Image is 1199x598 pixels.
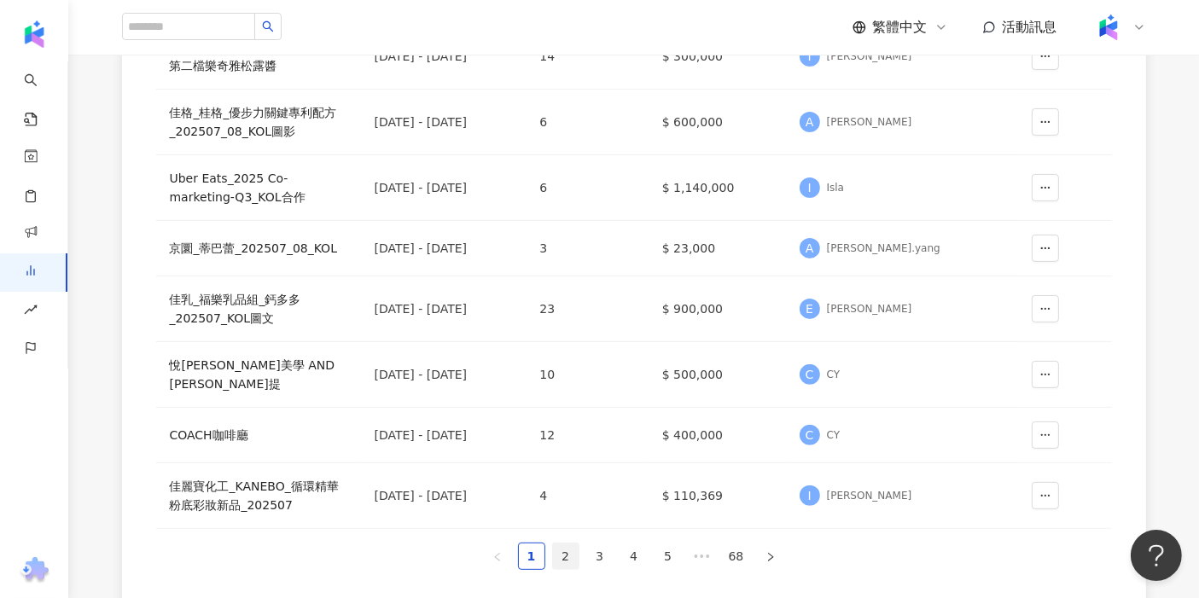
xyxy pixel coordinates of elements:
div: [DATE] - [DATE] [375,365,513,384]
div: [DATE] - [DATE] [375,426,513,444]
span: E [806,299,813,318]
td: 6 [526,155,648,221]
span: 繁體中文 [873,18,928,37]
td: $ 23,000 [649,221,786,276]
a: 3 [587,543,613,569]
li: 2 [552,543,579,570]
div: Isla [827,181,844,195]
a: 5 [655,543,681,569]
div: [DATE] - [DATE] [375,47,513,66]
div: [DATE] - [DATE] [375,486,513,505]
li: Next 5 Pages [689,543,716,570]
td: $ 900,000 [649,276,786,342]
span: A [806,239,814,258]
span: search [262,20,274,32]
span: rise [24,293,38,331]
div: [DATE] - [DATE] [375,113,513,131]
a: search [24,61,58,128]
span: A [806,113,814,131]
td: $ 1,140,000 [649,155,786,221]
a: COACH咖啡廳 [170,426,347,444]
span: I [808,178,812,197]
button: right [757,543,784,570]
div: [PERSON_NAME] [827,302,912,316]
td: 12 [526,408,648,463]
div: [DATE] - [DATE] [375,178,513,197]
a: 悅[PERSON_NAME]美學 AND [PERSON_NAME]提 [170,356,347,393]
span: C [806,365,814,384]
td: 4 [526,463,648,529]
td: 3 [526,221,648,276]
td: $ 110,369 [649,463,786,529]
span: left [492,552,503,562]
div: [PERSON_NAME] [827,115,912,130]
li: 3 [586,543,614,570]
a: Uber Eats_2025 Co-marketing-Q3_KOL合作 [170,169,347,206]
span: I [808,486,812,505]
td: 10 [526,342,648,408]
td: $ 400,000 [649,408,786,463]
li: Next Page [757,543,784,570]
a: 京圜_蒂巴蕾_202507_08_KOL [170,239,347,258]
td: $ 300,000 [649,24,786,90]
img: logo icon [20,20,48,48]
span: ••• [689,543,716,570]
li: 4 [620,543,648,570]
span: C [806,426,814,444]
img: Kolr%20app%20icon%20%281%29.png [1092,11,1125,44]
div: [DATE] - [DATE] [375,239,513,258]
div: [DATE] - [DATE] [375,299,513,318]
td: $ 500,000 [649,342,786,408]
a: 68 [724,543,749,569]
span: I [808,47,812,66]
li: 1 [518,543,545,570]
a: 佳格_桂格_優步力關鍵專利配方_202507_08_KOL圖影 [170,103,347,141]
img: chrome extension [18,557,51,584]
button: left [484,543,511,570]
a: 佳乳_福樂乳品組_鈣多多_202507_KOL圖文 [170,290,347,328]
div: [PERSON_NAME].yang [827,241,940,256]
li: 5 [655,543,682,570]
a: 1 [519,543,544,569]
span: 活動訊息 [1003,19,1057,35]
iframe: Help Scout Beacon - Open [1131,530,1182,581]
a: 佳麗寶化工_KANEBO_循環精華粉底彩妝新品_202507 [170,477,347,514]
li: 68 [723,543,750,570]
div: CY [827,428,841,443]
td: 6 [526,90,648,155]
a: 2 [553,543,579,569]
a: 好歐食庫_202503_口碑牆專案_第二檔樂奇雅松露醬 [170,38,347,75]
td: 14 [526,24,648,90]
td: $ 600,000 [649,90,786,155]
div: [PERSON_NAME] [827,49,912,64]
div: [PERSON_NAME] [827,489,912,503]
div: CY [827,368,841,382]
span: right [765,552,776,562]
a: 4 [621,543,647,569]
td: 23 [526,276,648,342]
li: Previous Page [484,543,511,570]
